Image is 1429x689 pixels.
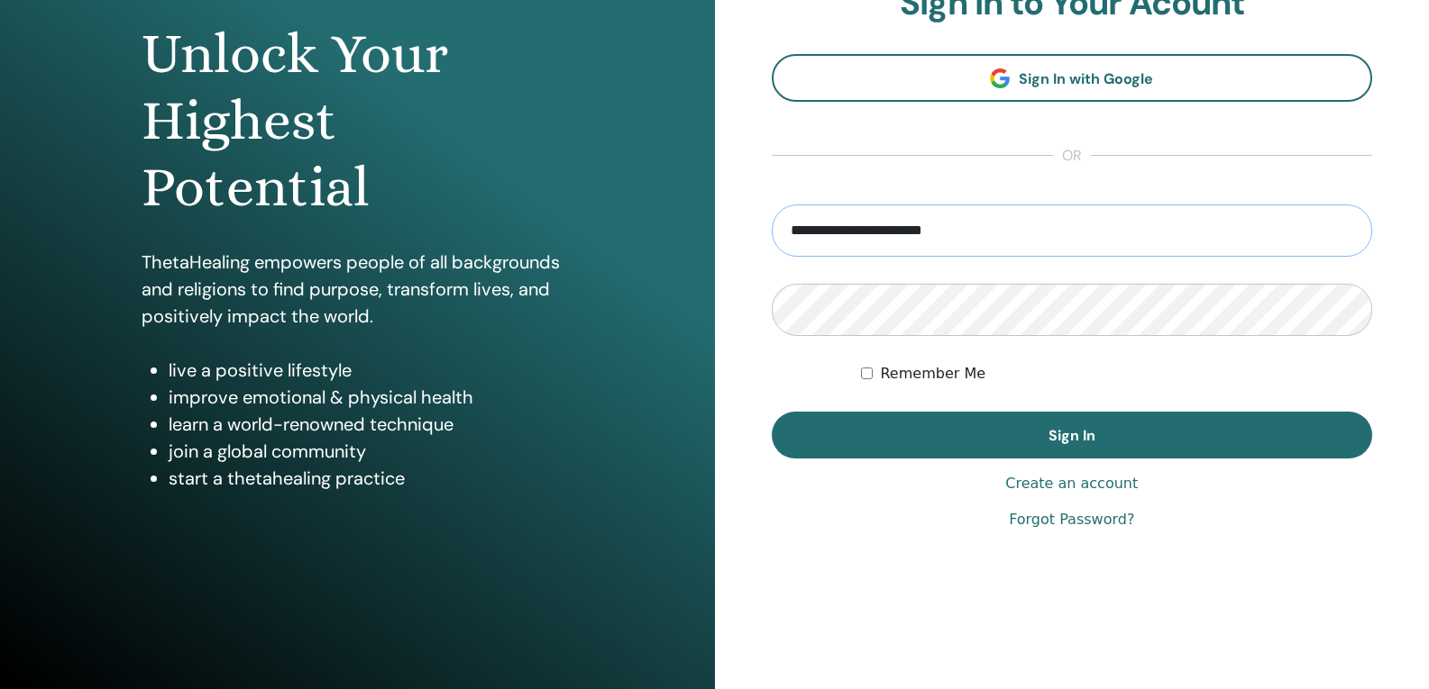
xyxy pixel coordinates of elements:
label: Remember Me [880,363,985,385]
p: ThetaHealing empowers people of all backgrounds and religions to find purpose, transform lives, a... [142,249,573,330]
button: Sign In [772,412,1373,458]
div: Keep me authenticated indefinitely or until I manually logout [861,363,1372,385]
a: Sign In with Google [772,54,1373,102]
li: learn a world-renowned technique [169,411,573,438]
a: Forgot Password? [1009,509,1134,530]
a: Create an account [1005,473,1138,494]
span: or [1053,145,1091,167]
span: Sign In with Google [1019,69,1153,88]
li: start a thetahealing practice [169,465,573,492]
li: live a positive lifestyle [169,357,573,384]
li: join a global community [169,438,573,465]
h1: Unlock Your Highest Potential [142,21,573,222]
span: Sign In [1049,426,1095,445]
li: improve emotional & physical health [169,384,573,411]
